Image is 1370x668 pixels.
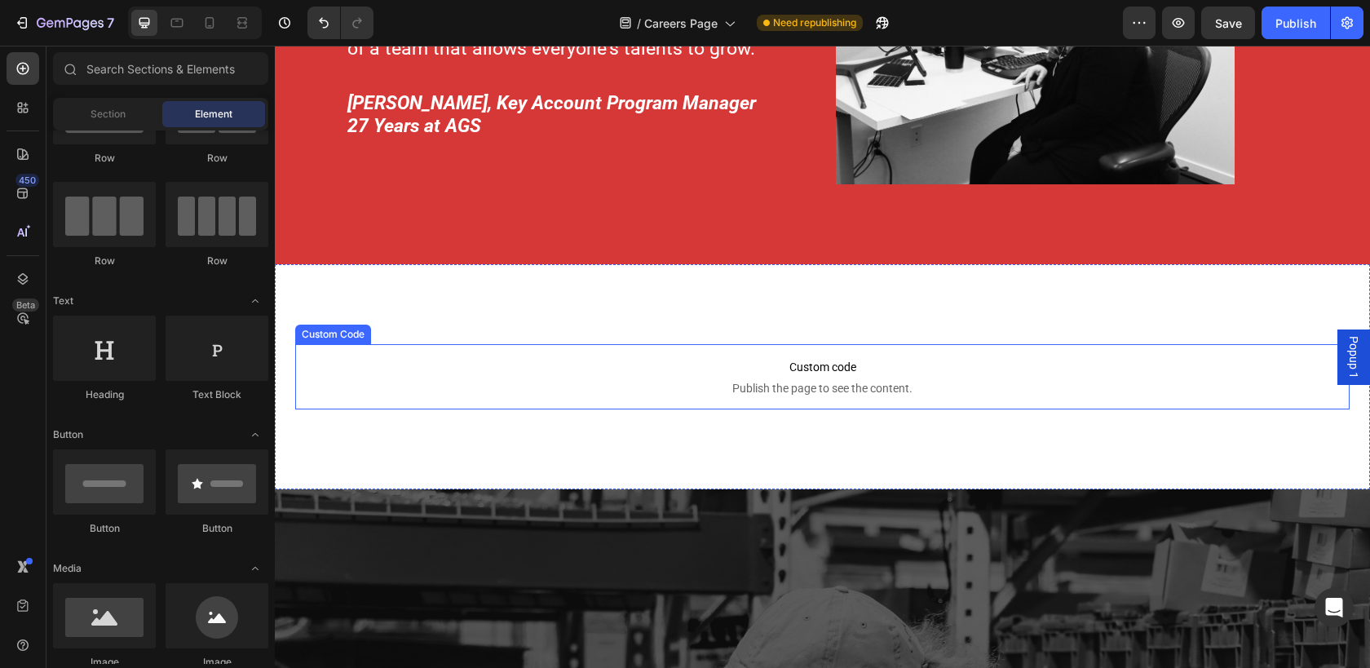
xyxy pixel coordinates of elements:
[73,46,546,92] p: [PERSON_NAME], Key Account Program Manager 27 Years at AGS
[1315,588,1354,627] div: Open Intercom Messenger
[166,521,268,536] div: Button
[7,7,122,39] button: 7
[166,254,268,268] div: Row
[1275,15,1316,32] div: Publish
[20,312,1075,331] span: Custom code
[242,288,268,314] span: Toggle open
[1215,16,1242,30] span: Save
[91,107,126,122] span: Section
[53,521,156,536] div: Button
[1071,290,1087,333] span: Popup 1
[107,13,114,33] p: 7
[773,15,856,30] span: Need republishing
[242,555,268,582] span: Toggle open
[1262,7,1330,39] button: Publish
[307,7,373,39] div: Undo/Redo
[20,334,1075,351] span: Publish the page to see the content.
[24,281,93,296] div: Custom Code
[242,422,268,448] span: Toggle open
[15,174,39,187] div: 450
[637,15,641,32] span: /
[275,46,1370,668] iframe: To enrich screen reader interactions, please activate Accessibility in Grammarly extension settings
[53,151,156,166] div: Row
[53,561,82,576] span: Media
[53,294,73,308] span: Text
[53,52,268,85] input: Search Sections & Elements
[12,299,39,312] div: Beta
[1201,7,1255,39] button: Save
[53,254,156,268] div: Row
[195,107,232,122] span: Element
[166,151,268,166] div: Row
[644,15,718,32] span: Careers Page
[166,387,268,402] div: Text Block
[53,427,83,442] span: Button
[53,387,156,402] div: Heading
